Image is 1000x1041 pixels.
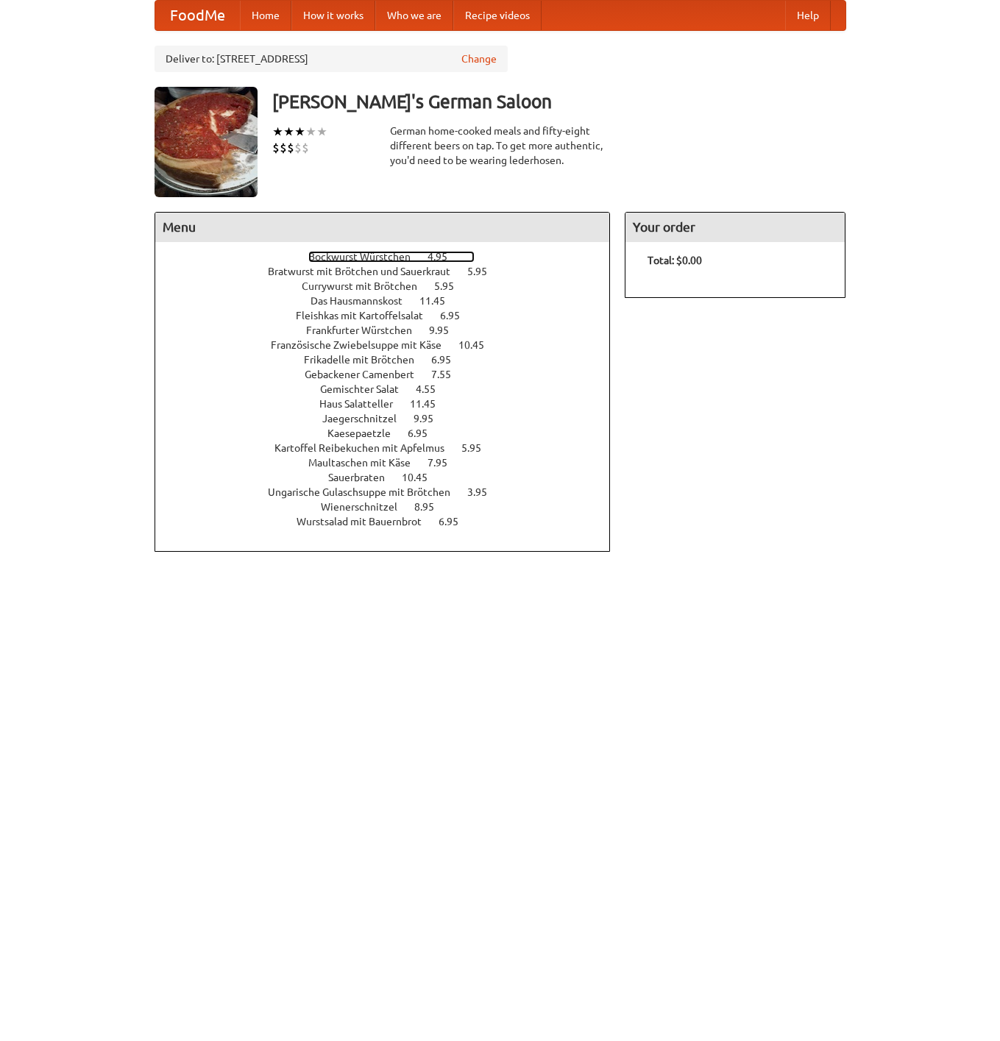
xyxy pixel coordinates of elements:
a: Bockwurst Würstchen 4.95 [308,251,475,263]
span: Fleishkas mit Kartoffelsalat [296,310,438,321]
span: Bockwurst Würstchen [308,251,425,263]
span: 9.95 [414,413,448,424]
a: Home [240,1,291,30]
span: 7.95 [428,457,462,469]
span: Maultaschen mit Käse [308,457,425,469]
div: German home-cooked meals and fifty-eight different beers on tap. To get more authentic, you'd nee... [390,124,611,168]
span: 5.95 [461,442,496,454]
img: angular.jpg [155,87,258,197]
span: Frikadelle mit Brötchen [304,354,429,366]
a: Change [461,51,497,66]
a: FoodMe [155,1,240,30]
a: Frankfurter Würstchen 9.95 [306,324,476,336]
a: Frikadelle mit Brötchen 6.95 [304,354,478,366]
a: Gebackener Camenbert 7.55 [305,369,478,380]
li: ★ [283,124,294,140]
span: Sauerbraten [328,472,400,483]
a: Help [785,1,831,30]
a: Französische Zwiebelsuppe mit Käse 10.45 [271,339,511,351]
a: Das Hausmannskost 11.45 [311,295,472,307]
a: Bratwurst mit Brötchen und Sauerkraut 5.95 [268,266,514,277]
li: ★ [316,124,327,140]
div: Deliver to: [STREET_ADDRESS] [155,46,508,72]
span: 7.55 [431,369,466,380]
span: Jaegerschnitzel [322,413,411,424]
a: Kaesepaetzle 6.95 [327,427,455,439]
span: Das Hausmannskost [311,295,417,307]
b: Total: $0.00 [648,255,702,266]
span: 5.95 [467,266,502,277]
a: Jaegerschnitzel 9.95 [322,413,461,424]
h4: Menu [155,213,610,242]
span: Bratwurst mit Brötchen und Sauerkraut [268,266,465,277]
span: 8.95 [414,501,449,513]
span: Ungarische Gulaschsuppe mit Brötchen [268,486,465,498]
h4: Your order [625,213,845,242]
a: Who we are [375,1,453,30]
span: Haus Salatteller [319,398,408,410]
h3: [PERSON_NAME]'s German Saloon [272,87,846,116]
a: Kartoffel Reibekuchen mit Apfelmus 5.95 [274,442,508,454]
li: $ [280,140,287,156]
span: 9.95 [429,324,464,336]
a: Gemischter Salat 4.55 [320,383,463,395]
a: Wurstsalad mit Bauernbrot 6.95 [297,516,486,527]
li: $ [287,140,294,156]
li: $ [302,140,309,156]
span: 6.95 [408,427,442,439]
a: Recipe videos [453,1,542,30]
a: Fleishkas mit Kartoffelsalat 6.95 [296,310,487,321]
a: Sauerbraten 10.45 [328,472,455,483]
span: 4.55 [416,383,450,395]
span: 6.95 [431,354,466,366]
a: Ungarische Gulaschsuppe mit Brötchen 3.95 [268,486,514,498]
a: Wienerschnitzel 8.95 [321,501,461,513]
a: Haus Salatteller 11.45 [319,398,463,410]
span: Kartoffel Reibekuchen mit Apfelmus [274,442,459,454]
span: Gemischter Salat [320,383,414,395]
span: Kaesepaetzle [327,427,405,439]
li: $ [272,140,280,156]
span: 10.45 [402,472,442,483]
li: ★ [272,124,283,140]
span: 11.45 [410,398,450,410]
span: 3.95 [467,486,502,498]
span: Französische Zwiebelsuppe mit Käse [271,339,456,351]
span: 6.95 [439,516,473,527]
a: How it works [291,1,375,30]
span: 4.95 [428,251,462,263]
span: 11.45 [419,295,460,307]
span: 10.45 [458,339,499,351]
span: Wurstsalad mit Bauernbrot [297,516,436,527]
span: Wienerschnitzel [321,501,412,513]
li: ★ [305,124,316,140]
span: Currywurst mit Brötchen [302,280,432,292]
span: 5.95 [434,280,469,292]
li: $ [294,140,302,156]
a: Currywurst mit Brötchen 5.95 [302,280,481,292]
a: Maultaschen mit Käse 7.95 [308,457,475,469]
span: Gebackener Camenbert [305,369,429,380]
li: ★ [294,124,305,140]
span: Frankfurter Würstchen [306,324,427,336]
span: 6.95 [440,310,475,321]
